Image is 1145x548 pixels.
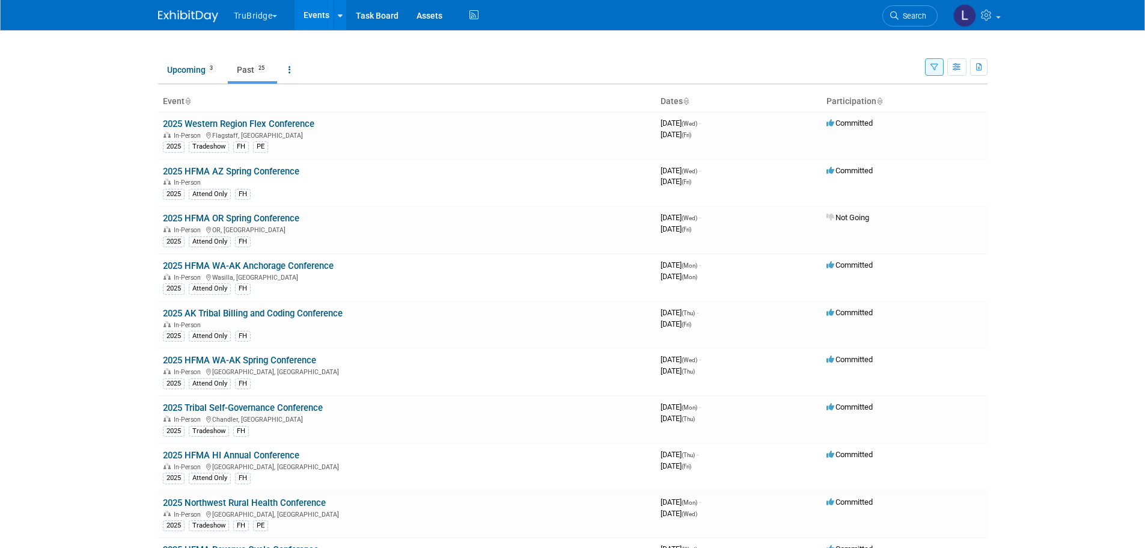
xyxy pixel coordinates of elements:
[163,226,171,232] img: In-Person Event
[174,132,204,140] span: In-Person
[683,96,689,106] a: Sort by Start Date
[163,511,171,517] img: In-Person Event
[163,520,185,531] div: 2025
[163,132,171,138] img: In-Person Event
[163,308,343,319] a: 2025 AK Tribal Billing and Coding Conference
[682,262,697,269] span: (Mon)
[163,473,185,484] div: 2025
[163,236,185,247] div: 2025
[163,368,171,374] img: In-Person Event
[235,189,251,200] div: FH
[682,357,697,363] span: (Wed)
[163,450,299,461] a: 2025 HFMA HI Annual Conference
[826,166,873,175] span: Committed
[826,402,873,411] span: Committed
[163,366,651,376] div: [GEOGRAPHIC_DATA], [GEOGRAPHIC_DATA]
[163,166,299,177] a: 2025 HFMA AZ Spring Conference
[661,355,701,364] span: [DATE]
[682,310,695,316] span: (Thu)
[163,274,171,280] img: In-Person Event
[174,274,204,282] span: In-Person
[189,520,229,531] div: Tradeshow
[661,308,698,317] span: [DATE]
[826,355,873,364] span: Committed
[682,179,691,185] span: (Fri)
[661,272,697,281] span: [DATE]
[174,368,204,376] span: In-Person
[163,331,185,342] div: 2025
[699,497,701,506] span: -
[185,96,191,106] a: Sort by Event Name
[661,224,691,233] span: [DATE]
[163,141,185,152] div: 2025
[661,213,701,222] span: [DATE]
[163,213,299,224] a: 2025 HFMA OR Spring Conference
[826,213,869,222] span: Not Going
[661,366,695,375] span: [DATE]
[699,119,701,128] span: -
[661,497,701,506] span: [DATE]
[682,321,691,328] span: (Fri)
[163,509,651,519] div: [GEOGRAPHIC_DATA], [GEOGRAPHIC_DATA]
[661,450,698,459] span: [DATE]
[189,473,231,484] div: Attend Only
[163,179,171,185] img: In-Person Event
[163,224,651,234] div: OR, [GEOGRAPHIC_DATA]
[174,321,204,329] span: In-Person
[682,511,697,517] span: (Wed)
[233,520,249,531] div: FH
[163,321,171,327] img: In-Person Event
[163,426,185,437] div: 2025
[682,132,691,138] span: (Fri)
[158,58,225,81] a: Upcoming3
[682,452,695,458] span: (Thu)
[826,308,873,317] span: Committed
[826,450,873,459] span: Committed
[699,213,701,222] span: -
[163,416,171,422] img: In-Person Event
[899,11,926,20] span: Search
[697,308,698,317] span: -
[826,119,873,128] span: Committed
[682,463,691,470] span: (Fri)
[661,119,701,128] span: [DATE]
[699,166,701,175] span: -
[189,378,231,389] div: Attend Only
[163,283,185,294] div: 2025
[158,10,218,22] img: ExhibitDay
[826,260,873,269] span: Committed
[235,331,251,342] div: FH
[661,177,691,186] span: [DATE]
[826,497,873,506] span: Committed
[253,141,268,152] div: PE
[682,120,697,127] span: (Wed)
[174,226,204,234] span: In-Person
[228,58,277,81] a: Past25
[235,378,251,389] div: FH
[661,166,701,175] span: [DATE]
[682,499,697,506] span: (Mon)
[661,509,697,518] span: [DATE]
[682,404,697,411] span: (Mon)
[822,91,988,112] th: Participation
[174,179,204,186] span: In-Person
[163,402,323,413] a: 2025 Tribal Self-Governance Conference
[163,260,334,271] a: 2025 HFMA WA-AK Anchorage Conference
[656,91,822,112] th: Dates
[876,96,882,106] a: Sort by Participation Type
[255,64,268,73] span: 25
[235,473,251,484] div: FH
[253,520,268,531] div: PE
[189,189,231,200] div: Attend Only
[163,272,651,282] div: Wasilla, [GEOGRAPHIC_DATA]
[661,402,701,411] span: [DATE]
[189,141,229,152] div: Tradeshow
[163,355,316,366] a: 2025 HFMA WA-AK Spring Conference
[682,168,697,174] span: (Wed)
[682,215,697,221] span: (Wed)
[699,260,701,269] span: -
[163,130,651,140] div: Flagstaff, [GEOGRAPHIC_DATA]
[661,319,691,328] span: [DATE]
[189,283,231,294] div: Attend Only
[163,461,651,471] div: [GEOGRAPHIC_DATA], [GEOGRAPHIC_DATA]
